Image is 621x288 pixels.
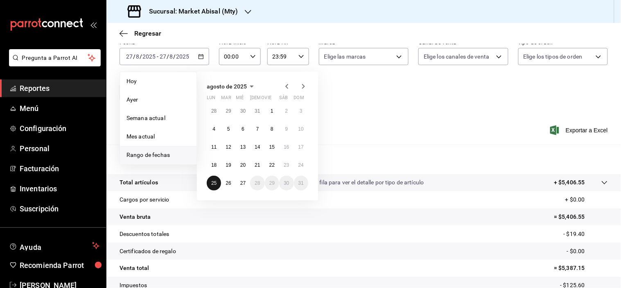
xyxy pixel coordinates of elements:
[212,126,215,132] abbr: 4 de agosto de 2025
[221,104,235,118] button: 29 de julio de 2025
[294,176,308,190] button: 31 de agosto de 2025
[265,176,279,190] button: 29 de agosto de 2025
[167,53,169,60] span: /
[250,104,264,118] button: 31 de julio de 2025
[226,162,231,168] abbr: 19 de agosto de 2025
[174,53,176,60] span: /
[285,108,288,114] abbr: 2 de agosto de 2025
[20,203,99,214] span: Suscripción
[324,52,366,61] span: Elige las marcas
[221,158,235,172] button: 19 de agosto de 2025
[134,29,161,37] span: Regresar
[284,180,289,186] abbr: 30 de agosto de 2025
[120,247,176,256] p: Certificados de regalo
[265,95,271,104] abbr: viernes
[554,213,608,221] p: = $5,406.55
[120,195,169,204] p: Cargos por servicio
[120,178,158,187] p: Total artículos
[226,108,231,114] abbr: 29 de julio de 2025
[250,95,298,104] abbr: jueves
[211,108,217,114] abbr: 28 de julio de 2025
[20,241,89,251] span: Ayuda
[226,144,231,150] abbr: 12 de agosto de 2025
[207,140,221,154] button: 11 de agosto de 2025
[256,126,259,132] abbr: 7 de agosto de 2025
[294,158,308,172] button: 24 de agosto de 2025
[20,163,99,174] span: Facturación
[298,126,304,132] abbr: 10 de agosto de 2025
[236,158,250,172] button: 20 de agosto de 2025
[20,143,99,154] span: Personal
[265,104,279,118] button: 1 de agosto de 2025
[207,104,221,118] button: 28 de julio de 2025
[567,247,608,256] p: - $0.00
[269,144,275,150] abbr: 15 de agosto de 2025
[565,195,608,204] p: + $0.00
[126,114,190,122] span: Semana actual
[221,122,235,136] button: 5 de agosto de 2025
[20,83,99,94] span: Reportes
[240,180,246,186] abbr: 27 de agosto de 2025
[120,264,149,272] p: Venta total
[255,180,260,186] abbr: 28 de agosto de 2025
[294,95,304,104] abbr: domingo
[298,162,304,168] abbr: 24 de agosto de 2025
[288,178,424,187] p: Da clic en la fila para ver el detalle por tipo de artículo
[120,29,161,37] button: Regresar
[207,122,221,136] button: 4 de agosto de 2025
[300,108,303,114] abbr: 3 de agosto de 2025
[140,53,142,60] span: /
[159,53,167,60] input: --
[265,122,279,136] button: 8 de agosto de 2025
[221,176,235,190] button: 26 de agosto de 2025
[236,104,250,118] button: 30 de julio de 2025
[298,180,304,186] abbr: 31 de agosto de 2025
[269,162,275,168] abbr: 22 de agosto de 2025
[236,122,250,136] button: 6 de agosto de 2025
[279,104,294,118] button: 2 de agosto de 2025
[142,7,238,16] h3: Sucursal: Market Abisal (Mty)
[271,108,273,114] abbr: 1 de agosto de 2025
[279,122,294,136] button: 9 de agosto de 2025
[126,77,190,86] span: Hoy
[120,154,608,164] p: Resumen
[20,103,99,114] span: Menú
[221,95,231,104] abbr: martes
[211,162,217,168] abbr: 18 de agosto de 2025
[240,144,246,150] abbr: 13 de agosto de 2025
[90,21,97,28] button: open_drawer_menu
[267,40,309,45] label: Hora fin
[294,104,308,118] button: 3 de agosto de 2025
[285,126,288,132] abbr: 9 de agosto de 2025
[226,180,231,186] abbr: 26 de agosto de 2025
[20,260,99,271] span: Recomienda Parrot
[552,125,608,135] span: Exportar a Excel
[207,82,257,91] button: agosto de 2025
[20,183,99,194] span: Inventarios
[211,180,217,186] abbr: 25 de agosto de 2025
[250,176,264,190] button: 28 de agosto de 2025
[271,126,273,132] abbr: 8 de agosto de 2025
[255,162,260,168] abbr: 21 de agosto de 2025
[133,53,135,60] span: /
[284,144,289,150] abbr: 16 de agosto de 2025
[207,83,247,90] span: agosto de 2025
[176,53,190,60] input: ----
[142,53,156,60] input: ----
[250,122,264,136] button: 7 de agosto de 2025
[279,140,294,154] button: 16 de agosto de 2025
[135,53,140,60] input: --
[126,95,190,104] span: Ayer
[207,95,215,104] abbr: lunes
[265,140,279,154] button: 15 de agosto de 2025
[255,144,260,150] abbr: 14 de agosto de 2025
[240,162,246,168] abbr: 20 de agosto de 2025
[240,108,246,114] abbr: 30 de julio de 2025
[294,122,308,136] button: 10 de agosto de 2025
[284,162,289,168] abbr: 23 de agosto de 2025
[227,126,230,132] abbr: 5 de agosto de 2025
[236,176,250,190] button: 27 de agosto de 2025
[211,144,217,150] abbr: 11 de agosto de 2025
[255,108,260,114] abbr: 31 de julio de 2025
[250,158,264,172] button: 21 de agosto de 2025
